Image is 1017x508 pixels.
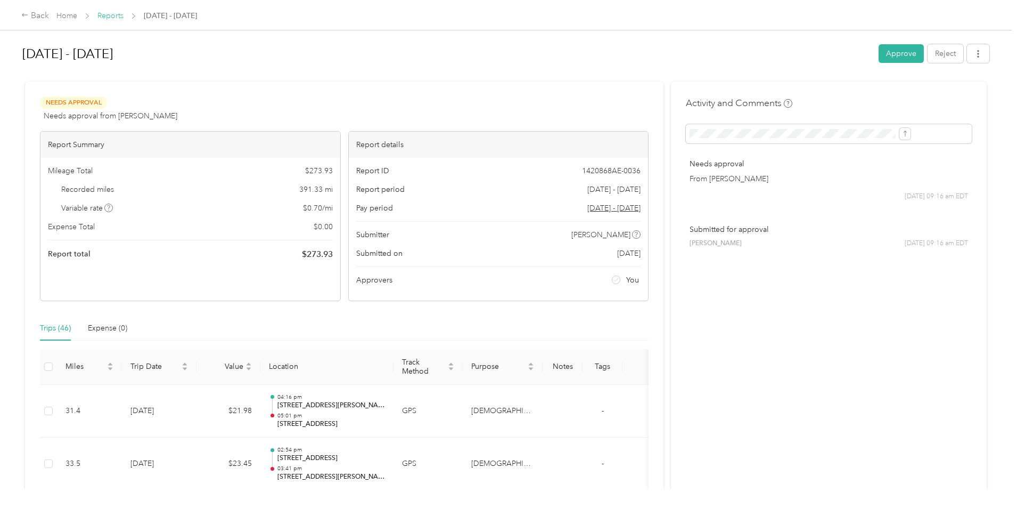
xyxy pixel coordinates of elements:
p: From [PERSON_NAME] [690,173,968,184]
span: - [602,406,604,415]
span: caret-up [448,361,454,367]
p: Needs approval [690,158,968,170]
p: 03:41 pm [277,465,385,472]
p: [STREET_ADDRESS] [277,420,385,429]
span: Variable rate [61,203,113,214]
span: $ 0.00 [314,221,333,232]
span: $ 273.93 [305,165,333,176]
span: Report period [356,184,405,195]
button: Approve [879,44,924,63]
div: Report Summary [40,132,340,158]
span: caret-down [182,366,188,372]
span: Needs approval from [PERSON_NAME] [44,110,177,122]
span: caret-up [107,361,113,367]
div: Report details [349,132,649,158]
th: Miles [57,349,122,385]
span: [DATE] [617,248,641,259]
span: Needs Approval [40,96,107,109]
td: GPS [393,438,463,491]
th: Tags [583,349,622,385]
span: - [602,459,604,468]
p: 05:01 pm [277,412,385,420]
h1: Sep 15 - 28, 2025 [22,41,871,67]
td: $23.45 [196,438,260,491]
span: [DATE] 09:16 am EDT [905,192,968,201]
p: [STREET_ADDRESS][PERSON_NAME][PERSON_NAME] [277,472,385,482]
td: $21.98 [196,385,260,438]
span: You [626,275,639,286]
span: caret-down [528,366,534,372]
td: [DATE] [122,385,196,438]
span: [PERSON_NAME] [690,239,742,248]
p: 04:16 pm [277,393,385,401]
th: Purpose [463,349,543,385]
th: Location [260,349,393,385]
td: [DATE] [122,438,196,491]
div: Expense (0) [88,322,127,334]
span: [DATE] - [DATE] [144,10,197,21]
span: caret-up [182,361,188,367]
div: Back [21,10,49,22]
a: Home [56,11,77,20]
button: Reject [928,44,963,63]
span: Go to pay period [587,203,641,214]
th: Value [196,349,260,385]
span: caret-up [245,361,252,367]
span: Recorded miles [61,184,114,195]
td: 31.4 [57,385,122,438]
h4: Activity and Comments [686,96,792,110]
th: Track Method [393,349,463,385]
td: Catholic Charities of Oswego County [463,438,543,491]
span: caret-down [448,366,454,372]
th: Notes [543,349,583,385]
span: Trip Date [130,362,179,371]
span: Submitted on [356,248,403,259]
span: $ 273.93 [302,248,333,261]
span: Pay period [356,203,393,214]
th: Trip Date [122,349,196,385]
p: Submitted for approval [690,224,968,235]
iframe: Everlance-gr Chat Button Frame [957,448,1017,508]
span: caret-up [528,361,534,367]
span: Submitter [356,229,389,240]
td: GPS [393,385,463,438]
span: [DATE] 09:16 am EDT [905,239,968,248]
span: caret-down [245,366,252,372]
span: 1420868AE-0036 [582,165,641,176]
span: Track Method [402,358,446,376]
p: 02:54 pm [277,446,385,454]
td: 33.5 [57,438,122,491]
span: Approvers [356,275,392,286]
span: [PERSON_NAME] [571,229,630,240]
span: Report ID [356,165,389,176]
span: Value [205,362,243,371]
p: [STREET_ADDRESS][PERSON_NAME][PERSON_NAME] [277,401,385,410]
p: [STREET_ADDRESS] [277,454,385,463]
span: caret-down [107,366,113,372]
td: Catholic Charities of Oswego County [463,385,543,438]
span: $ 0.70 / mi [303,203,333,214]
a: Reports [97,11,124,20]
span: 391.33 mi [299,184,333,195]
span: Expense Total [48,221,95,232]
span: Miles [65,362,105,371]
span: Mileage Total [48,165,93,176]
span: [DATE] - [DATE] [587,184,641,195]
span: Report total [48,248,91,260]
div: Trips (46) [40,322,71,334]
span: Purpose [471,362,526,371]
